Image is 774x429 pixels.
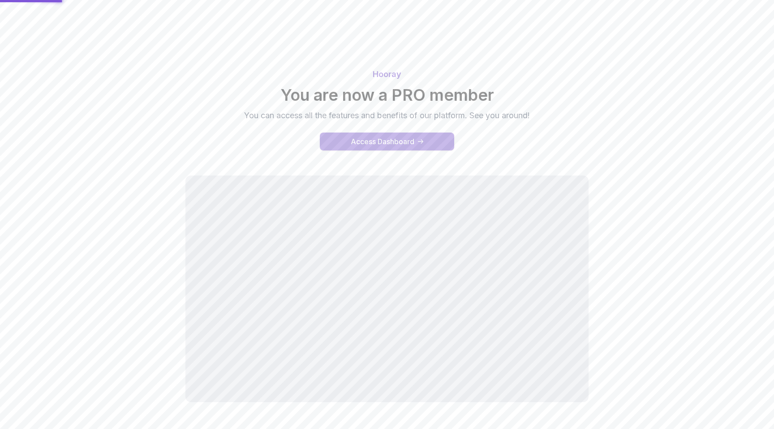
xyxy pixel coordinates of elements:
a: access-dashboard [320,133,454,150]
p: You can access all the features and benefits of our platform. See you around! [236,109,537,122]
iframe: welcome [185,176,589,402]
h2: You are now a PRO member [73,86,701,104]
p: Hooray [73,68,701,81]
div: Access Dashboard [351,136,414,147]
button: Access Dashboard [320,133,454,150]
